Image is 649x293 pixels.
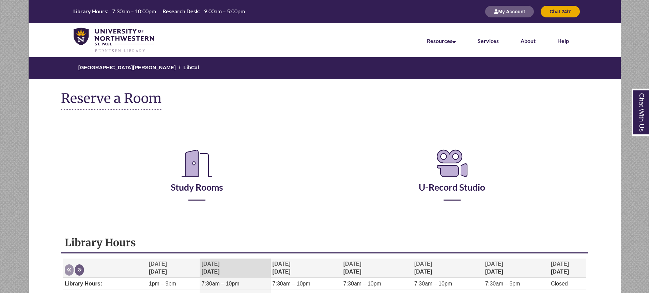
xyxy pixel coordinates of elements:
[183,64,199,70] a: LibCal
[343,261,361,267] span: [DATE]
[551,261,569,267] span: [DATE]
[61,91,161,110] h1: Reserve a Room
[271,259,342,278] th: [DATE]
[273,281,310,287] span: 7:30am – 10pm
[485,9,534,14] a: My Account
[478,38,499,44] a: Services
[549,259,586,278] th: [DATE]
[65,264,74,276] button: Previous week
[483,259,549,278] th: [DATE]
[413,259,483,278] th: [DATE]
[171,165,223,193] a: Study Rooms
[61,127,588,221] div: Reserve a Room
[342,259,413,278] th: [DATE]
[485,261,503,267] span: [DATE]
[160,8,201,15] th: Research Desk:
[521,38,536,44] a: About
[557,38,569,44] a: Help
[485,281,520,287] span: 7:30am – 6pm
[78,64,176,70] a: [GEOGRAPHIC_DATA][PERSON_NAME]
[541,9,580,14] a: Chat 24/7
[204,8,245,14] span: 9:00am – 5:00pm
[13,57,636,79] nav: Breadcrumb
[74,28,154,53] img: UNWSP Library Logo
[63,278,147,290] td: Library Hours:
[201,281,239,287] span: 7:30am – 10pm
[71,8,248,16] a: Hours Today
[112,8,156,14] span: 7:30am – 10:00pm
[343,281,381,287] span: 7:30am – 10pm
[427,38,456,44] a: Resources
[419,165,485,193] a: U-Record Studio
[273,261,291,267] span: [DATE]
[71,8,248,15] table: Hours Today
[149,261,167,267] span: [DATE]
[414,281,452,287] span: 7:30am – 10pm
[65,236,585,249] h1: Library Hours
[149,281,176,287] span: 1pm – 9pm
[200,259,271,278] th: [DATE]
[551,281,568,287] span: Closed
[541,6,580,17] button: Chat 24/7
[414,261,432,267] span: [DATE]
[485,6,534,17] button: My Account
[147,259,200,278] th: [DATE]
[201,261,219,267] span: [DATE]
[71,8,109,15] th: Library Hours:
[75,264,84,276] button: Next week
